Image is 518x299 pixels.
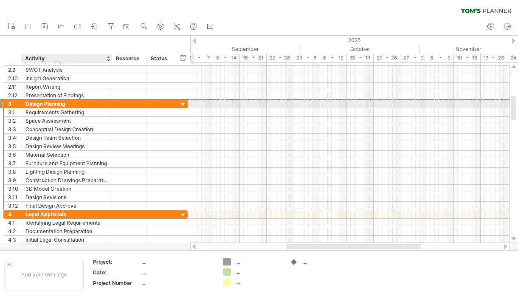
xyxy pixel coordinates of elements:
div: .... [141,269,213,276]
div: 29 - 5 [293,54,320,62]
div: Space Assessment [25,117,107,125]
div: Requirements Gathering [25,108,107,116]
div: .... [141,258,213,265]
div: 4.2 [8,227,21,235]
div: 6 - 12 [320,54,347,62]
div: 3.4 [8,134,21,142]
div: .... [235,258,282,265]
div: Furniture and Equipment Planning [25,159,107,167]
div: Construction Drawings Preparation [25,176,107,184]
div: 2.10 [8,74,21,82]
div: Design Team Selection [25,134,107,142]
div: 3.11 [8,193,21,201]
div: Report Writing [25,83,107,91]
div: 27 - 2 [400,54,427,62]
div: 3 - 9 [427,54,454,62]
div: September 2025 [186,45,301,54]
div: 2.12 [8,91,21,99]
div: 15 - 21 [240,54,267,62]
div: Material Selection [25,151,107,159]
div: 3.2 [8,117,21,125]
div: 3.7 [8,159,21,167]
div: Project: [93,258,140,265]
div: 3.5 [8,142,21,150]
div: 13 - 19 [347,54,374,62]
div: Documentation Preparation [25,227,107,235]
div: 3.6 [8,151,21,159]
div: 3.1 [8,108,21,116]
div: Identifying Legal Requirements [25,219,107,227]
div: 3.9 [8,176,21,184]
div: Final Design Approval [25,202,107,210]
div: 3.12 [8,202,21,210]
div: Design Review Meetings [25,142,107,150]
div: Legal Approvals [25,210,107,218]
div: 2.9 [8,66,21,74]
div: 20 - 26 [374,54,400,62]
div: 4 [8,210,21,218]
div: 4.1 [8,219,21,227]
div: .... [141,279,213,287]
div: Design Planning [25,100,107,108]
div: Resource [116,54,142,63]
div: 3.10 [8,185,21,193]
div: 1 - 7 [186,54,213,62]
div: 3 [8,100,21,108]
div: Add your own logo [4,259,84,291]
div: 2.11 [8,83,21,91]
div: .... [302,258,349,265]
div: Insight Generation [25,74,107,82]
div: .... [235,279,282,286]
div: Initial Legal Consultation [25,236,107,244]
div: October 2025 [301,45,419,54]
div: 17 - 23 [481,54,507,62]
div: Presentation of Findings [25,91,107,99]
div: 3.8 [8,168,21,176]
div: 10 - 16 [454,54,481,62]
div: Activity [25,54,107,63]
div: 3.3 [8,125,21,133]
div: Conceptual Design Creation [25,125,107,133]
div: Project Number [93,279,140,287]
div: Design Revisions [25,193,107,201]
div: SWOT Analysis [25,66,107,74]
div: 22 - 28 [267,54,293,62]
div: Lighting Design Planning [25,168,107,176]
div: 8 - 14 [213,54,240,62]
div: 3D Model Creation [25,185,107,193]
div: .... [235,268,282,276]
div: Date: [93,269,140,276]
div: 4.3 [8,236,21,244]
div: Status [151,54,169,63]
